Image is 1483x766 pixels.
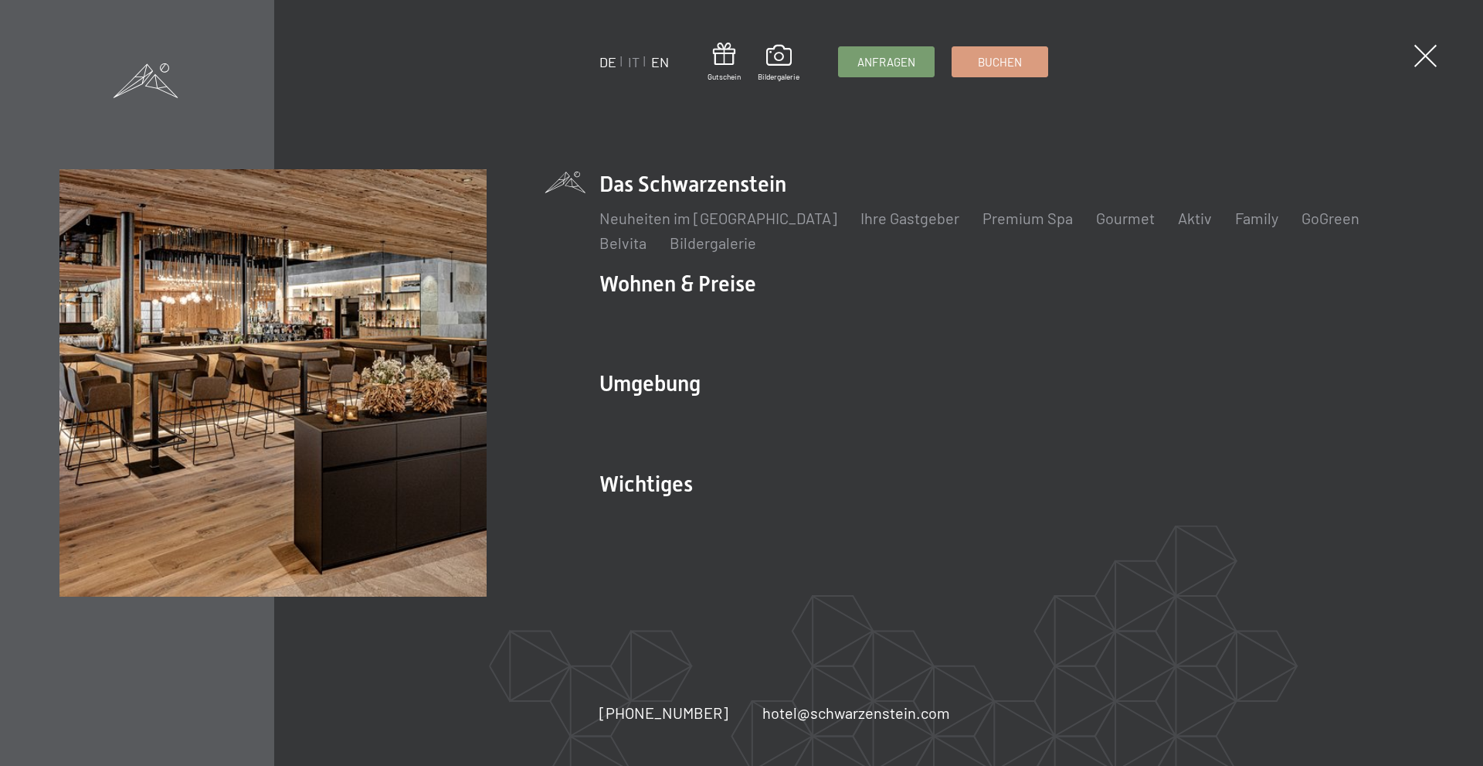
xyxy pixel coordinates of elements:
a: DE [599,53,616,70]
span: Bildergalerie [758,71,799,82]
a: Buchen [952,47,1047,77]
a: Bildergalerie [670,233,756,252]
a: Premium Spa [982,209,1073,227]
span: [PHONE_NUMBER] [599,703,728,722]
a: GoGreen [1301,209,1359,227]
a: Aktiv [1178,209,1212,227]
a: Gourmet [1096,209,1155,227]
a: Gutschein [708,43,741,82]
a: IT [628,53,640,70]
a: [PHONE_NUMBER] [599,702,728,723]
img: Wellnesshotel Südtirol SCHWARZENSTEIN - Wellnessurlaub in den Alpen, Wandern und Wellness [59,169,487,597]
span: Gutschein [708,71,741,82]
a: Ihre Gastgeber [860,209,959,227]
a: Bildergalerie [758,45,799,82]
span: Buchen [978,54,1022,70]
a: hotel@schwarzenstein.com [762,702,950,723]
a: Anfragen [839,47,934,77]
a: Family [1235,209,1278,227]
a: EN [651,53,669,70]
span: Anfragen [857,54,915,70]
a: Belvita [599,233,646,252]
a: Neuheiten im [GEOGRAPHIC_DATA] [599,209,837,227]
